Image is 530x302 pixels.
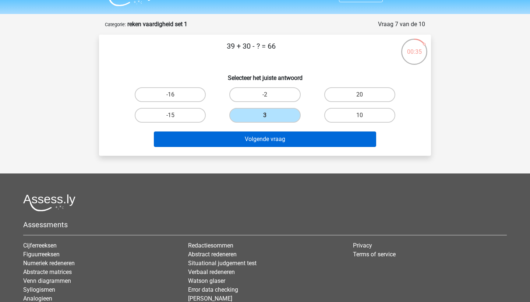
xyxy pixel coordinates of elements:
[23,295,52,302] a: Analogieen
[111,41,392,63] p: 39 + 30 - ? = 66
[23,220,507,229] h5: Assessments
[135,87,206,102] label: -16
[188,295,232,302] a: [PERSON_NAME]
[188,251,237,258] a: Abstract redeneren
[23,260,75,267] a: Numeriek redeneren
[188,260,257,267] a: Situational judgement test
[105,22,126,27] small: Categorie:
[324,108,395,123] label: 10
[400,38,428,56] div: 00:35
[324,87,395,102] label: 20
[229,87,300,102] label: -2
[353,242,372,249] a: Privacy
[111,69,419,81] h6: Selecteer het juiste antwoord
[23,268,72,275] a: Abstracte matrices
[154,131,377,147] button: Volgende vraag
[127,21,187,28] strong: reken vaardigheid set 1
[188,277,225,284] a: Watson glaser
[23,286,55,293] a: Syllogismen
[188,268,235,275] a: Verbaal redeneren
[188,286,238,293] a: Error data checking
[135,108,206,123] label: -15
[23,194,75,211] img: Assessly logo
[188,242,233,249] a: Redactiesommen
[23,251,60,258] a: Figuurreeksen
[229,108,300,123] label: 3
[353,251,396,258] a: Terms of service
[23,277,71,284] a: Venn diagrammen
[378,20,425,29] div: Vraag 7 van de 10
[23,242,57,249] a: Cijferreeksen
